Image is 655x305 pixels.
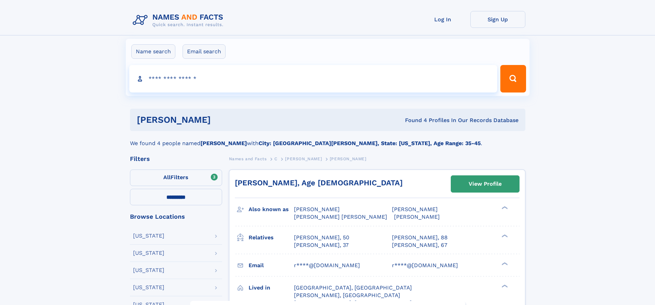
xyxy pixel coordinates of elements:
[137,116,308,124] h1: [PERSON_NAME]
[392,206,438,213] span: [PERSON_NAME]
[133,268,164,273] div: [US_STATE]
[294,234,349,241] a: [PERSON_NAME], 50
[133,285,164,290] div: [US_STATE]
[131,44,175,59] label: Name search
[130,214,222,220] div: Browse Locations
[235,178,403,187] a: [PERSON_NAME], Age [DEMOGRAPHIC_DATA]
[130,170,222,186] label: Filters
[394,214,440,220] span: [PERSON_NAME]
[451,176,519,192] a: View Profile
[130,11,229,30] img: Logo Names and Facts
[130,156,222,162] div: Filters
[130,131,525,148] div: We found 4 people named with .
[500,284,508,288] div: ❯
[500,206,508,210] div: ❯
[249,204,294,215] h3: Also known as
[294,241,349,249] a: [PERSON_NAME], 37
[129,65,498,92] input: search input
[294,284,412,291] span: [GEOGRAPHIC_DATA], [GEOGRAPHIC_DATA]
[163,174,171,181] span: All
[392,241,447,249] a: [PERSON_NAME], 67
[500,261,508,266] div: ❯
[249,260,294,271] h3: Email
[274,156,277,161] span: C
[183,44,226,59] label: Email search
[294,206,340,213] span: [PERSON_NAME]
[229,154,267,163] a: Names and Facts
[392,234,448,241] a: [PERSON_NAME], 88
[294,292,400,298] span: [PERSON_NAME], [GEOGRAPHIC_DATA]
[133,250,164,256] div: [US_STATE]
[249,232,294,243] h3: Relatives
[249,282,294,294] h3: Lived in
[274,154,277,163] a: C
[285,154,322,163] a: [PERSON_NAME]
[330,156,367,161] span: [PERSON_NAME]
[500,65,526,92] button: Search Button
[285,156,322,161] span: [PERSON_NAME]
[500,233,508,238] div: ❯
[259,140,481,146] b: City: [GEOGRAPHIC_DATA][PERSON_NAME], State: [US_STATE], Age Range: 35-45
[133,233,164,239] div: [US_STATE]
[200,140,247,146] b: [PERSON_NAME]
[415,11,470,28] a: Log In
[308,117,518,124] div: Found 4 Profiles In Our Records Database
[470,11,525,28] a: Sign Up
[294,214,387,220] span: [PERSON_NAME] [PERSON_NAME]
[469,176,502,192] div: View Profile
